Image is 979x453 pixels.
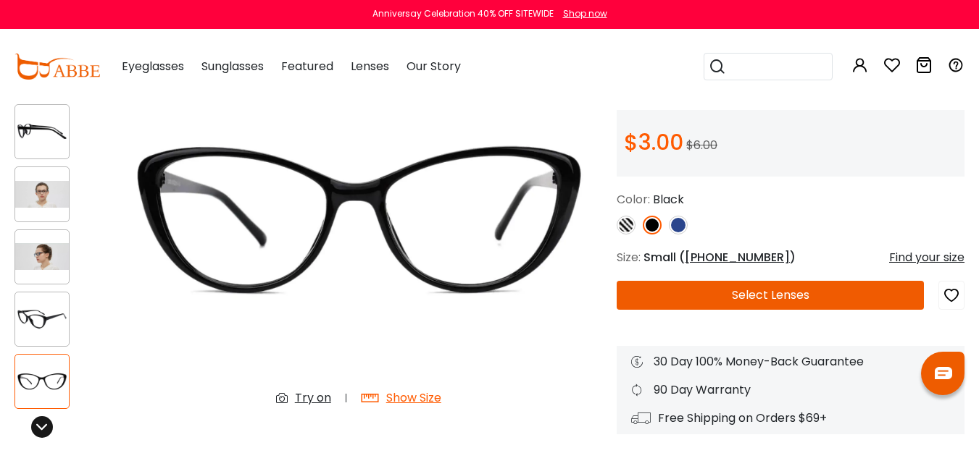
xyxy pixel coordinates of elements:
[14,54,100,80] img: abbeglasses.com
[617,249,641,266] span: Size:
[15,305,69,332] img: Memento Black Acetate Eyeglasses , UniversalBridgeFit Frames from ABBE Glasses
[686,137,717,153] span: $6.00
[556,7,607,20] a: Shop now
[115,13,603,418] img: Memento Black Acetate Eyeglasses , UniversalBridgeFit Frames from ABBE Glasses
[15,119,69,145] img: Memento Black Acetate Eyeglasses , UniversalBridgeFit Frames from ABBE Glasses
[15,181,69,208] img: Memento Black Acetate Eyeglasses , UniversalBridgeFit Frames from ABBE Glasses
[201,58,264,75] span: Sunglasses
[15,243,69,270] img: Memento Black Acetate Eyeglasses , UniversalBridgeFit Frames from ABBE Glasses
[563,7,607,20] div: Shop now
[15,368,69,394] img: Memento Black Acetate Eyeglasses , UniversalBridgeFit Frames from ABBE Glasses
[631,353,950,371] div: 30 Day 100% Money-Back Guarantee
[351,58,389,75] span: Lenses
[631,410,950,427] div: Free Shipping on Orders $69+
[889,249,965,266] div: Find your size
[407,58,461,75] span: Our Story
[617,281,924,310] button: Select Lenses
[643,249,796,266] span: Small ( )
[372,7,554,20] div: Anniversay Celebration 40% OFF SITEWIDE
[617,191,650,208] span: Color:
[631,381,950,399] div: 90 Day Warranty
[624,127,683,158] span: $3.00
[122,58,184,75] span: Eyeglasses
[386,389,441,407] div: Show Size
[295,389,331,407] div: Try on
[685,249,790,266] span: [PHONE_NUMBER]
[653,191,684,208] span: Black
[281,58,333,75] span: Featured
[935,367,952,379] img: chat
